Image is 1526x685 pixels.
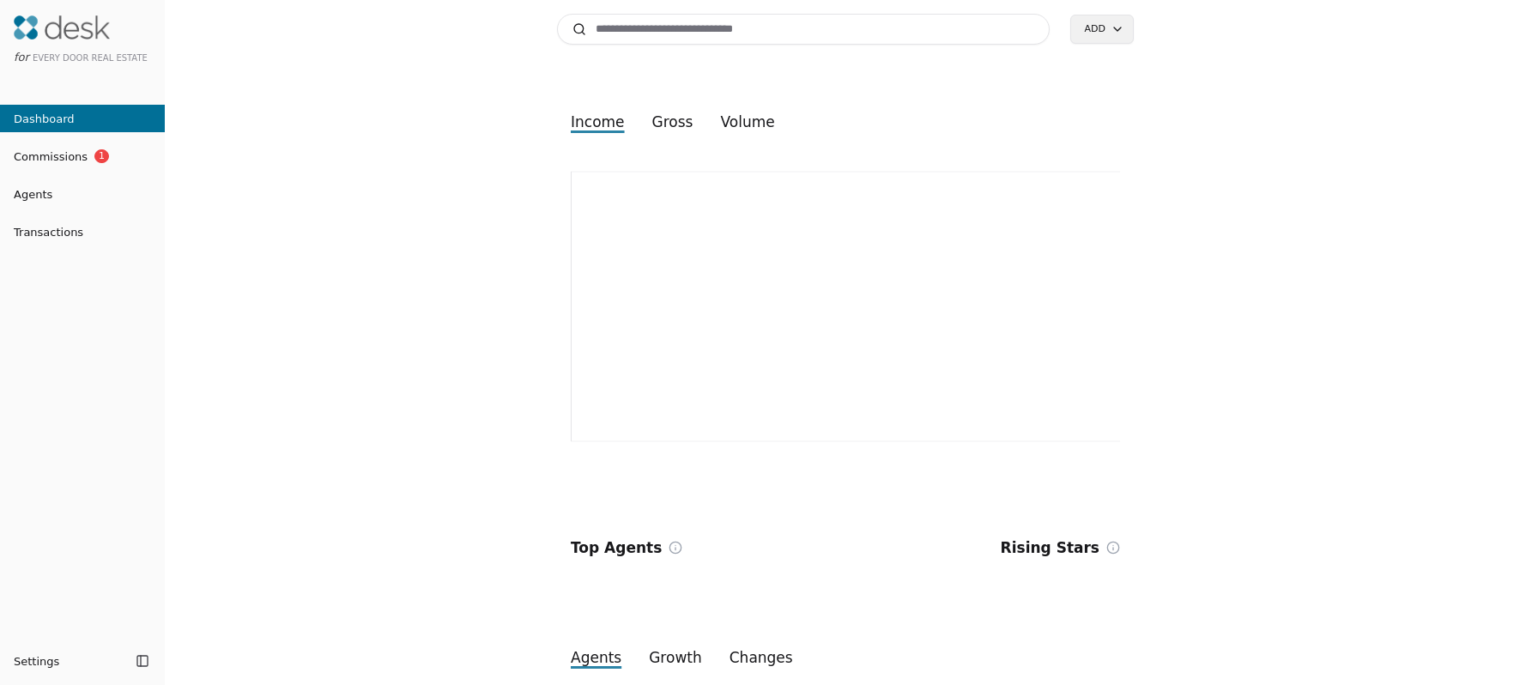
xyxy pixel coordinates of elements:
button: gross [639,106,707,137]
button: income [557,106,639,137]
h2: Rising Stars [1001,536,1099,560]
h2: Top Agents [571,536,662,560]
button: Add [1070,15,1134,44]
button: agents [557,642,635,673]
span: Settings [14,652,59,670]
span: Every Door Real Estate [33,53,148,63]
button: changes [716,642,807,673]
span: for [14,51,29,64]
button: growth [635,642,716,673]
img: Desk [14,15,110,39]
button: volume [706,106,788,137]
span: 1 [94,149,109,163]
button: Settings [7,647,130,675]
